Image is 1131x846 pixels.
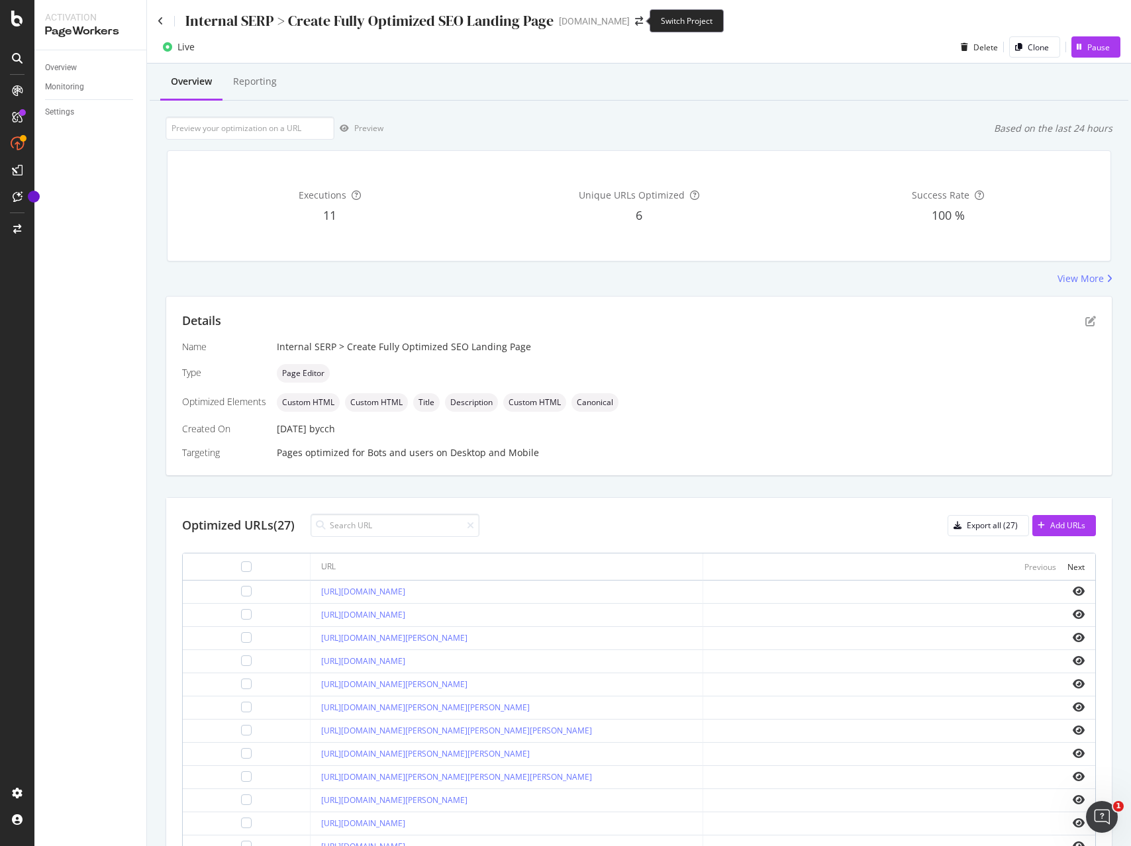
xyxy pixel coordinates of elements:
[1073,655,1085,666] i: eye
[282,369,324,377] span: Page Editor
[956,36,998,58] button: Delete
[1050,520,1085,531] div: Add URLs
[182,517,295,534] div: Optimized URLs (27)
[299,189,346,201] span: Executions
[182,366,266,379] div: Type
[45,61,77,75] div: Overview
[321,702,530,713] a: [URL][DOMAIN_NAME][PERSON_NAME][PERSON_NAME]
[368,446,434,459] div: Bots and users
[182,395,266,408] div: Optimized Elements
[1073,818,1085,828] i: eye
[636,207,642,223] span: 6
[1073,794,1085,805] i: eye
[1067,559,1085,575] button: Next
[166,117,334,140] input: Preview your optimization on a URL
[309,422,335,436] div: by cch
[311,514,479,537] input: Search URL
[182,422,266,436] div: Created On
[350,399,403,406] span: Custom HTML
[450,399,493,406] span: Description
[321,725,592,736] a: [URL][DOMAIN_NAME][PERSON_NAME][PERSON_NAME][PERSON_NAME]
[334,118,383,139] button: Preview
[967,520,1018,531] div: Export all (27)
[277,364,330,383] div: neutral label
[321,679,467,690] a: [URL][DOMAIN_NAME][PERSON_NAME]
[932,207,965,223] span: 100 %
[418,399,434,406] span: Title
[413,393,440,412] div: neutral label
[1073,771,1085,782] i: eye
[277,340,1096,353] div: Internal SERP > Create Fully Optimized SEO Landing Page
[45,11,136,24] div: Activation
[321,561,336,573] div: URL
[45,105,74,119] div: Settings
[45,80,84,94] div: Monitoring
[1086,801,1118,833] iframe: Intercom live chat
[45,24,136,39] div: PageWorkers
[321,632,467,643] a: [URL][DOMAIN_NAME][PERSON_NAME]
[158,17,164,26] a: Click to go back
[1057,272,1112,285] a: View More
[503,393,566,412] div: neutral label
[182,446,266,459] div: Targeting
[1073,586,1085,596] i: eye
[321,655,405,667] a: [URL][DOMAIN_NAME]
[1024,561,1056,573] div: Previous
[321,609,405,620] a: [URL][DOMAIN_NAME]
[650,9,724,32] div: Switch Project
[912,189,969,201] span: Success Rate
[577,399,613,406] span: Canonical
[1057,272,1104,285] div: View More
[948,515,1029,536] button: Export all (27)
[445,393,498,412] div: neutral label
[509,399,561,406] span: Custom HTML
[571,393,618,412] div: neutral label
[1073,679,1085,689] i: eye
[354,122,383,134] div: Preview
[1073,702,1085,712] i: eye
[323,207,336,223] span: 11
[28,191,40,203] div: Tooltip anchor
[182,312,221,330] div: Details
[321,748,530,759] a: [URL][DOMAIN_NAME][PERSON_NAME][PERSON_NAME]
[559,15,630,28] div: [DOMAIN_NAME]
[282,399,334,406] span: Custom HTML
[321,586,405,597] a: [URL][DOMAIN_NAME]
[1009,36,1060,58] button: Clone
[45,80,137,94] a: Monitoring
[1085,316,1096,326] div: pen-to-square
[177,40,195,54] div: Live
[1087,42,1110,53] div: Pause
[579,189,685,201] span: Unique URLs Optimized
[1071,36,1120,58] button: Pause
[973,42,998,53] div: Delete
[1073,609,1085,620] i: eye
[345,393,408,412] div: neutral label
[45,105,137,119] a: Settings
[1073,748,1085,759] i: eye
[321,794,467,806] a: [URL][DOMAIN_NAME][PERSON_NAME]
[233,75,277,88] div: Reporting
[321,818,405,829] a: [URL][DOMAIN_NAME]
[185,11,554,31] div: Internal SERP > Create Fully Optimized SEO Landing Page
[1024,559,1056,575] button: Previous
[277,393,340,412] div: neutral label
[182,340,266,353] div: Name
[1067,561,1085,573] div: Next
[171,75,212,88] div: Overview
[1113,801,1124,812] span: 1
[994,122,1112,135] div: Based on the last 24 hours
[635,17,643,26] div: arrow-right-arrow-left
[277,422,1096,436] div: [DATE]
[450,446,539,459] div: Desktop and Mobile
[1073,725,1085,735] i: eye
[1073,632,1085,643] i: eye
[1032,515,1096,536] button: Add URLs
[45,61,137,75] a: Overview
[277,446,1096,459] div: Pages optimized for on
[321,771,592,782] a: [URL][DOMAIN_NAME][PERSON_NAME][PERSON_NAME][PERSON_NAME]
[1028,42,1049,53] div: Clone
